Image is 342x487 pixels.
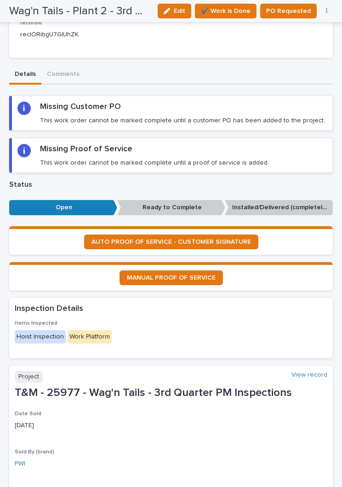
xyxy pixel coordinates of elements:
[15,421,327,430] p: [DATE]
[20,30,322,40] p: recIORibgU7GIUhZK
[9,200,117,215] p: Open
[15,330,66,344] div: Hoist Inspection
[9,65,41,85] button: Details
[15,449,54,455] span: Sold By (brand)
[127,275,216,281] span: MANUAL PROOF OF SERVICE
[15,411,41,417] span: Date Sold
[91,239,251,245] span: AUTO PROOF OF SERVICE - CUSTOMER SIGNATURE
[15,459,25,469] a: PWI
[41,65,85,85] button: Comments
[15,321,57,326] span: Items Inspected
[40,144,132,155] h2: Missing Proof of Service
[9,180,333,189] p: Status
[225,200,333,215] p: Installed/Delivered (completely done)
[9,5,150,18] h2: Wag'n Tails - Plant 2 - 3rd Quarter PM Inspections
[120,270,223,285] a: MANUAL PROOF OF SERVICE
[40,102,121,113] h2: Missing Customer PO
[201,6,251,17] span: ✔️ Work is Done
[260,4,317,18] button: PO Requested
[68,330,112,344] div: Work Platform
[291,371,327,379] a: View record
[84,235,258,249] a: AUTO PROOF OF SERVICE - CUSTOMER SIGNATURE
[40,116,325,125] p: This work order cannot be marked complete until a customer PO has been added to the project.
[195,4,256,18] button: ✔️ Work is Done
[15,371,43,383] p: Project
[15,304,83,315] h2: Inspection Details
[117,200,225,215] p: Ready to Complete
[158,4,191,18] button: Edit
[40,159,269,167] p: This work order cannot be marked complete until a proof of service is added.
[174,7,185,15] span: Edit
[20,20,42,26] span: recordId
[15,386,327,400] p: T&M - 25977 - Wag'n Tails - 3rd Quarter PM Inspections
[266,6,311,17] span: PO Requested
